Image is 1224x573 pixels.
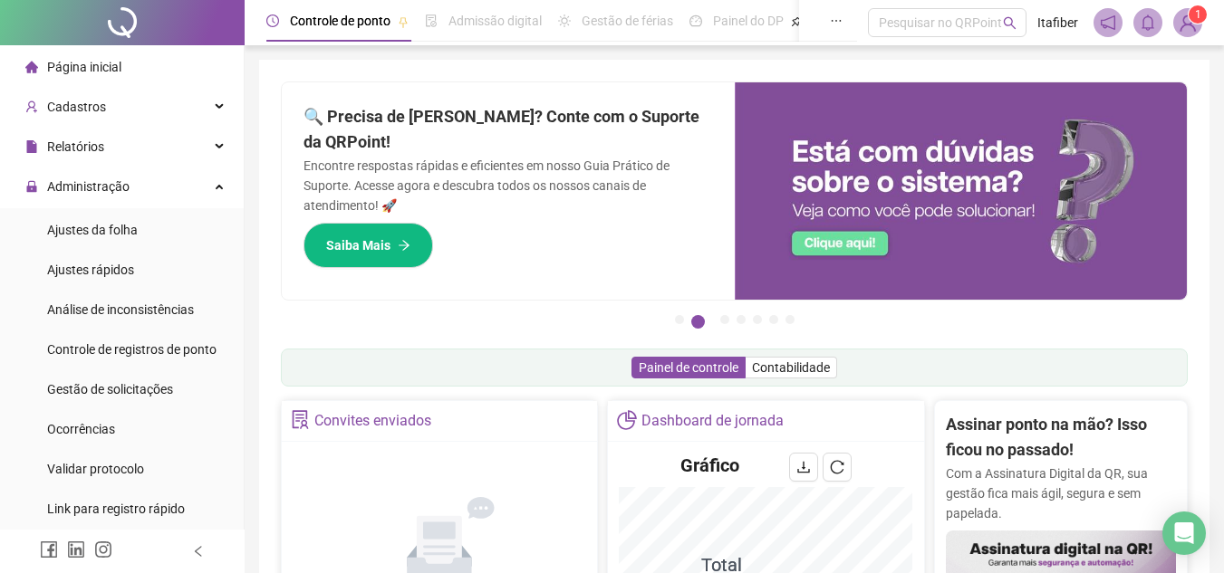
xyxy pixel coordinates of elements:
[266,14,279,27] span: clock-circle
[290,14,390,28] span: Controle de ponto
[314,406,431,436] div: Convites enviados
[25,140,38,153] span: file
[47,179,130,194] span: Administração
[1037,13,1078,33] span: Itafiber
[752,360,830,375] span: Contabilidade
[1100,14,1116,31] span: notification
[40,540,58,559] span: facebook
[398,239,410,252] span: arrow-right
[25,180,38,193] span: lock
[304,156,713,215] p: Encontre respostas rápidas e eficientes em nosso Guia Prático de Suporte. Acesse agora e descubra...
[398,16,409,27] span: pushpin
[47,223,138,237] span: Ajustes da folha
[753,315,762,324] button: 5
[791,16,802,27] span: pushpin
[785,315,795,324] button: 7
[94,540,112,559] span: instagram
[326,235,390,255] span: Saiba Mais
[737,315,746,324] button: 4
[689,14,702,27] span: dashboard
[830,14,843,27] span: ellipsis
[1195,8,1201,21] span: 1
[67,540,85,559] span: linkedin
[47,422,115,436] span: Ocorrências
[1003,16,1017,30] span: search
[1140,14,1156,31] span: bell
[720,315,729,324] button: 3
[304,104,713,156] h2: 🔍 Precisa de [PERSON_NAME]? Conte com o Suporte da QRPoint!
[946,412,1176,463] h2: Assinar ponto na mão? Isso ficou no passado!
[691,315,705,329] button: 2
[639,360,738,375] span: Painel de controle
[735,82,1188,300] img: banner%2F0cf4e1f0-cb71-40ef-aa93-44bd3d4ee559.png
[47,382,173,396] span: Gestão de solicitações
[425,14,438,27] span: file-done
[1189,5,1207,24] sup: Atualize o seu contato no menu Meus Dados
[47,462,144,476] span: Validar protocolo
[47,501,185,516] span: Link para registro rápido
[25,100,38,113] span: user-add
[1162,511,1206,555] div: Open Intercom Messenger
[47,342,217,357] span: Controle de registros de ponto
[47,100,106,114] span: Cadastros
[830,460,844,474] span: reload
[291,410,310,429] span: solution
[641,406,784,436] div: Dashboard de jornada
[675,315,684,324] button: 1
[617,410,636,429] span: pie-chart
[192,545,205,558] span: left
[25,61,38,73] span: home
[1174,9,1201,36] img: 11104
[946,463,1176,523] p: Com a Assinatura Digital da QR, sua gestão fica mais ágil, segura e sem papelada.
[448,14,542,28] span: Admissão digital
[47,139,104,154] span: Relatórios
[796,460,811,474] span: download
[680,453,739,478] h4: Gráfico
[47,302,194,317] span: Análise de inconsistências
[47,263,134,277] span: Ajustes rápidos
[304,223,433,268] button: Saiba Mais
[713,14,784,28] span: Painel do DP
[769,315,778,324] button: 6
[47,60,121,74] span: Página inicial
